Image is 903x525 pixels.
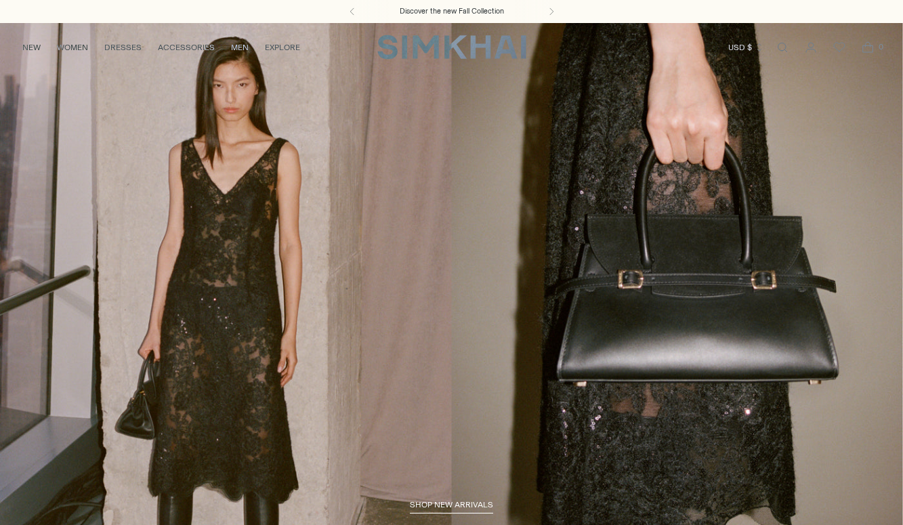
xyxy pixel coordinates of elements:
span: 0 [875,41,887,53]
a: EXPLORE [265,33,300,62]
a: Open cart modal [854,34,881,61]
a: WOMEN [57,33,88,62]
button: USD $ [728,33,764,62]
a: SIMKHAI [377,34,526,60]
a: Open search modal [769,34,796,61]
a: Wishlist [826,34,853,61]
a: Discover the new Fall Collection [400,6,504,17]
a: DRESSES [104,33,142,62]
a: NEW [22,33,41,62]
a: ACCESSORIES [158,33,215,62]
span: shop new arrivals [410,500,493,509]
a: MEN [231,33,249,62]
a: shop new arrivals [410,500,493,513]
a: Go to the account page [797,34,824,61]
